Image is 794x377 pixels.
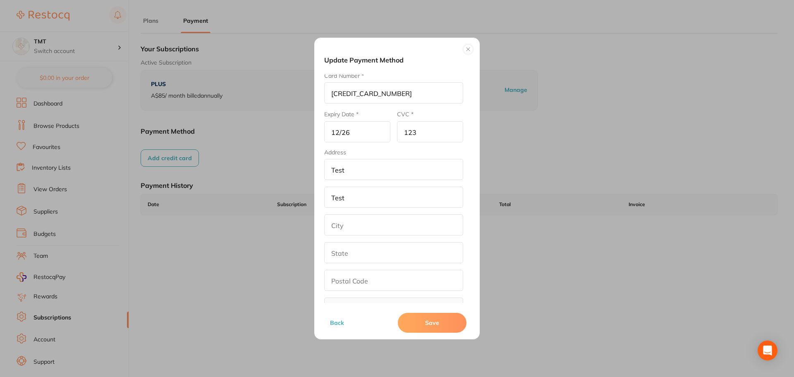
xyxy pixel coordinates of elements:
input: 1234 1234 1234 1234 [324,82,463,103]
input: MM/YY [324,121,390,142]
input: Postal Code [324,270,463,291]
label: CVC * [397,111,414,118]
input: Address Line 2 [324,187,463,208]
input: State [324,242,463,263]
label: Expiry Date * [324,111,359,118]
h5: Update Payment Method [324,55,470,65]
legend: Address [324,149,346,156]
input: City [324,214,463,235]
div: Open Intercom Messenger [758,341,777,360]
button: Back [328,313,391,333]
input: Address Line 1 [324,159,463,180]
label: Card Number * [324,72,364,79]
button: Save [398,313,466,333]
input: CVC [397,121,463,142]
